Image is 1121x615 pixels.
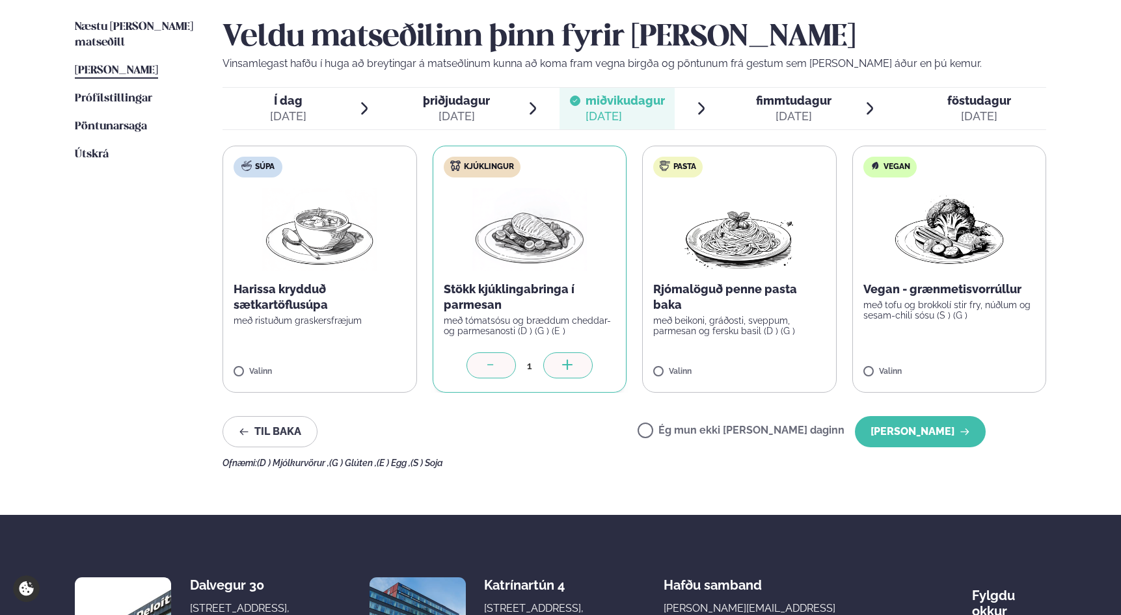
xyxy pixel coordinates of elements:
[223,458,1046,468] div: Ofnæmi:
[947,94,1011,107] span: föstudagur
[653,281,826,313] p: Rjómalöguð penne pasta baka
[464,162,514,172] span: Kjúklingur
[75,91,152,107] a: Prófílstillingar
[75,119,147,135] a: Pöntunarsaga
[255,162,275,172] span: Súpa
[241,161,252,171] img: soup.svg
[423,109,490,124] div: [DATE]
[870,161,880,171] img: Vegan.svg
[892,188,1006,271] img: Vegan.png
[75,63,158,79] a: [PERSON_NAME]
[329,458,377,468] span: (G ) Glúten ,
[270,93,306,109] span: Í dag
[234,281,406,313] p: Harissa krydduð sætkartöflusúpa
[863,281,1036,297] p: Vegan - grænmetisvorrúllur
[411,458,443,468] span: (S ) Soja
[682,188,796,271] img: Spagetti.png
[223,56,1046,72] p: Vinsamlegast hafðu í huga að breytingar á matseðlinum kunna að koma fram vegna birgða og pöntunum...
[223,20,1046,56] h2: Veldu matseðilinn þinn fyrir [PERSON_NAME]
[75,149,109,160] span: Útskrá
[484,577,588,593] div: Katrínartún 4
[863,300,1036,321] p: með tofu og brokkolí stir fry, núðlum og sesam-chili sósu (S ) (G )
[262,188,377,271] img: Soup.png
[13,575,40,602] a: Cookie settings
[377,458,411,468] span: (E ) Egg ,
[444,315,616,336] p: með tómatsósu og bræddum cheddar- og parmesanosti (D ) (G ) (E )
[586,109,665,124] div: [DATE]
[653,315,826,336] p: með beikoni, gráðosti, sveppum, parmesan og fersku basil (D ) (G )
[75,93,152,104] span: Prófílstillingar
[444,281,616,313] p: Stökk kjúklingabringa í parmesan
[75,147,109,163] a: Útskrá
[270,109,306,124] div: [DATE]
[884,162,910,172] span: Vegan
[660,161,670,171] img: pasta.svg
[756,94,831,107] span: fimmtudagur
[423,94,490,107] span: þriðjudagur
[75,121,147,132] span: Pöntunarsaga
[756,109,831,124] div: [DATE]
[234,315,406,326] p: með ristuðum graskersfræjum
[75,65,158,76] span: [PERSON_NAME]
[664,567,762,593] span: Hafðu samband
[586,94,665,107] span: miðvikudagur
[516,358,543,373] div: 1
[450,161,461,171] img: chicken.svg
[75,20,196,51] a: Næstu [PERSON_NAME] matseðill
[472,188,587,271] img: Chicken-breast.png
[190,577,293,593] div: Dalvegur 30
[673,162,696,172] span: Pasta
[223,416,317,447] button: Til baka
[257,458,329,468] span: (D ) Mjólkurvörur ,
[947,109,1011,124] div: [DATE]
[855,416,986,447] button: [PERSON_NAME]
[75,21,193,48] span: Næstu [PERSON_NAME] matseðill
